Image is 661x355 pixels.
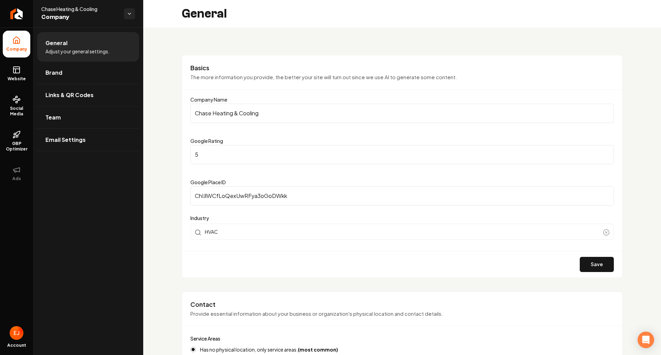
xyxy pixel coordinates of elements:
[10,326,23,340] button: Open user button
[45,48,109,55] span: Adjust your general settings.
[45,136,86,144] span: Email Settings
[190,300,614,309] h3: Contact
[298,346,338,353] strong: (most common)
[37,84,139,106] a: Links & QR Codes
[45,69,62,77] span: Brand
[638,332,654,348] div: Open Intercom Messenger
[190,138,223,144] label: Google Rating
[190,104,614,123] input: Company Name
[45,91,94,99] span: Links & QR Codes
[41,12,118,22] span: Company
[10,326,23,340] img: Eduard Joers
[3,60,30,87] a: Website
[45,113,61,122] span: Team
[3,90,30,122] a: Social Media
[7,343,26,348] span: Account
[200,347,338,352] label: Has no physical location, only service areas.
[10,176,24,181] span: Ads
[190,64,614,72] h3: Basics
[37,106,139,128] a: Team
[41,6,118,12] span: Chase Heating & Cooling
[190,335,220,342] label: Service Areas
[5,76,29,82] span: Website
[190,310,614,318] p: Provide essential information about your business or organization's physical location and contact...
[45,39,67,47] span: General
[37,129,139,151] a: Email Settings
[580,257,614,272] button: Save
[3,106,30,117] span: Social Media
[190,186,614,206] input: Google Place ID
[190,73,614,81] p: The more information you provide, the better your site will turn out since we use AI to generate ...
[3,125,30,157] a: GBP Optimizer
[190,96,227,103] label: Company Name
[37,62,139,84] a: Brand
[10,8,23,19] img: Rebolt Logo
[190,214,614,222] label: Industry
[190,179,226,185] label: Google Place ID
[3,160,30,187] button: Ads
[190,145,614,164] input: Google Rating
[3,141,30,152] span: GBP Optimizer
[3,46,30,52] span: Company
[182,7,227,21] h2: General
